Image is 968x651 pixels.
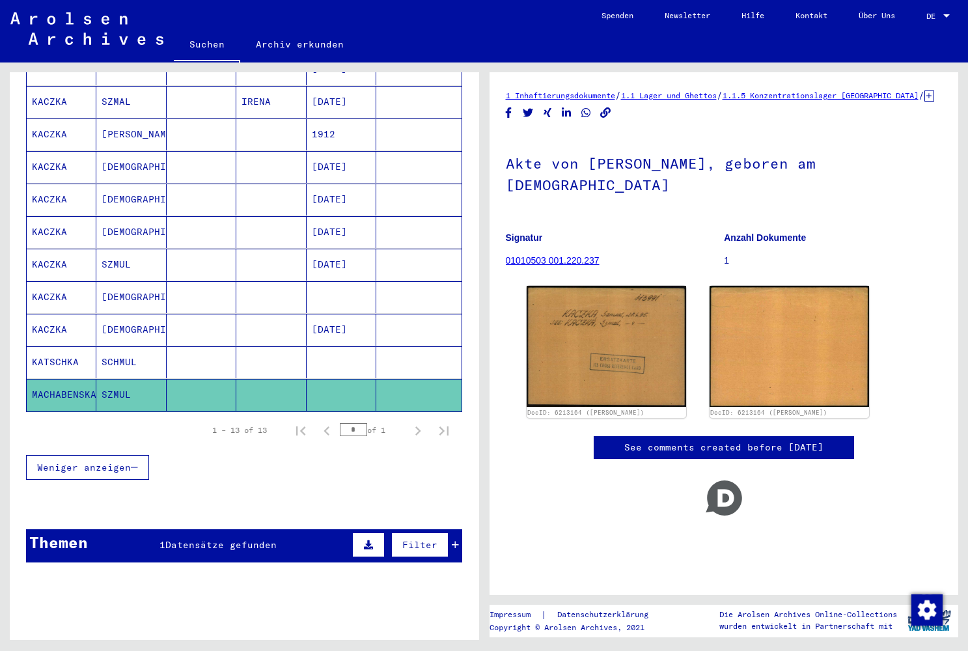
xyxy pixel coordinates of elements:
span: Weniger anzeigen [37,462,131,473]
p: 1 [724,254,942,268]
img: Zustimmung ändern [911,594,943,626]
span: Filter [402,539,437,551]
b: Signatur [506,232,543,243]
mat-cell: [DEMOGRAPHIC_DATA] [96,281,166,313]
mat-cell: KACZKA [27,184,96,215]
button: Next page [405,417,431,443]
img: Arolsen_neg.svg [10,12,163,45]
button: Share on Twitter [521,105,535,121]
h1: Akte von [PERSON_NAME], geboren am [DEMOGRAPHIC_DATA] [506,133,943,212]
button: Weniger anzeigen [26,455,149,480]
span: DE [926,12,941,21]
div: Themen [29,531,88,554]
mat-cell: [DATE] [307,216,376,248]
mat-cell: [DEMOGRAPHIC_DATA] [96,216,166,248]
a: DocID: 6213164 ([PERSON_NAME]) [710,409,827,416]
mat-cell: 1912 [307,118,376,150]
div: | [490,608,664,622]
p: wurden entwickelt in Partnerschaft mit [719,620,897,632]
a: Datenschutzerklärung [547,608,664,622]
a: 1 Inhaftierungsdokumente [506,90,615,100]
mat-cell: SZMUL [96,249,166,281]
mat-cell: [DATE] [307,249,376,281]
span: Datensätze gefunden [165,539,277,551]
a: Impressum [490,608,541,622]
button: Share on Facebook [502,105,516,121]
span: / [615,89,621,101]
mat-cell: SCHMUL [96,346,166,378]
img: 002.jpg [710,286,869,407]
mat-cell: [DEMOGRAPHIC_DATA] [96,184,166,215]
p: Copyright © Arolsen Archives, 2021 [490,622,664,633]
mat-cell: IRENA [236,86,306,118]
mat-cell: KACZKA [27,216,96,248]
button: Copy link [599,105,613,121]
mat-cell: KACZKA [27,151,96,183]
mat-cell: [PERSON_NAME] [96,118,166,150]
a: 1.1 Lager und Ghettos [621,90,717,100]
div: of 1 [340,424,405,436]
a: 01010503 001.220.237 [506,255,600,266]
a: Suchen [174,29,240,62]
a: Archiv erkunden [240,29,359,60]
mat-cell: [DEMOGRAPHIC_DATA] [96,314,166,346]
img: 001.jpg [527,286,686,407]
span: / [919,89,924,101]
b: Anzahl Dokumente [724,232,806,243]
a: See comments created before [DATE] [624,441,823,454]
button: First page [288,417,314,443]
button: Share on Xing [541,105,555,121]
mat-cell: KACZKA [27,118,96,150]
mat-cell: MACHABENSKA [27,379,96,411]
img: yv_logo.png [905,604,954,637]
div: 1 – 13 of 13 [212,424,267,436]
button: Last page [431,417,457,443]
a: 1.1.5 Konzentrationslager [GEOGRAPHIC_DATA] [723,90,919,100]
span: 1 [159,539,165,551]
mat-cell: [DATE] [307,86,376,118]
button: Previous page [314,417,340,443]
p: Die Arolsen Archives Online-Collections [719,609,897,620]
mat-cell: KACZKA [27,314,96,346]
span: / [717,89,723,101]
button: Filter [391,533,449,557]
mat-cell: KATSCHKA [27,346,96,378]
mat-cell: [DATE] [307,314,376,346]
button: Share on WhatsApp [579,105,593,121]
mat-cell: SZMUL [96,379,166,411]
mat-cell: KACZKA [27,281,96,313]
mat-cell: [DATE] [307,151,376,183]
mat-cell: [DATE] [307,184,376,215]
mat-cell: KACZKA [27,249,96,281]
mat-cell: [DEMOGRAPHIC_DATA] [96,151,166,183]
mat-cell: SZMAL [96,86,166,118]
button: Share on LinkedIn [560,105,574,121]
a: DocID: 6213164 ([PERSON_NAME]) [527,409,644,416]
mat-cell: KACZKA [27,86,96,118]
